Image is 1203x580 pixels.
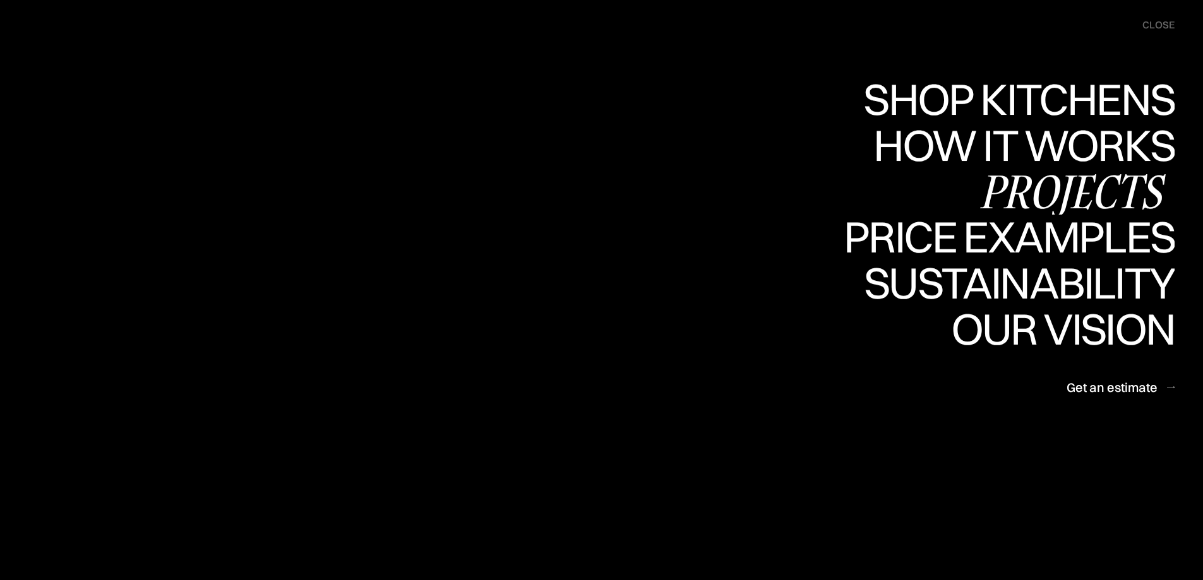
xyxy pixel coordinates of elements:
div: How it works [870,123,1175,167]
div: Sustainability [853,305,1175,349]
div: Projects [970,169,1175,213]
div: Price examples [844,215,1175,259]
div: Our vision [940,351,1175,395]
a: Shop KitchensShop Kitchens [857,77,1175,123]
div: How it works [870,167,1175,211]
div: close [1142,18,1175,32]
div: Get an estimate [1067,379,1158,396]
div: Sustainability [853,261,1175,305]
a: SustainabilitySustainability [853,261,1175,307]
div: Shop Kitchens [857,77,1175,121]
a: Our visionOur vision [940,307,1175,353]
a: Get an estimate [1067,372,1175,403]
div: Our vision [940,307,1175,351]
div: Shop Kitchens [857,121,1175,165]
a: How it worksHow it works [870,123,1175,169]
a: Price examplesPrice examples [844,215,1175,261]
div: menu [1130,13,1175,38]
a: Projects [970,169,1175,215]
div: Price examples [844,259,1175,303]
